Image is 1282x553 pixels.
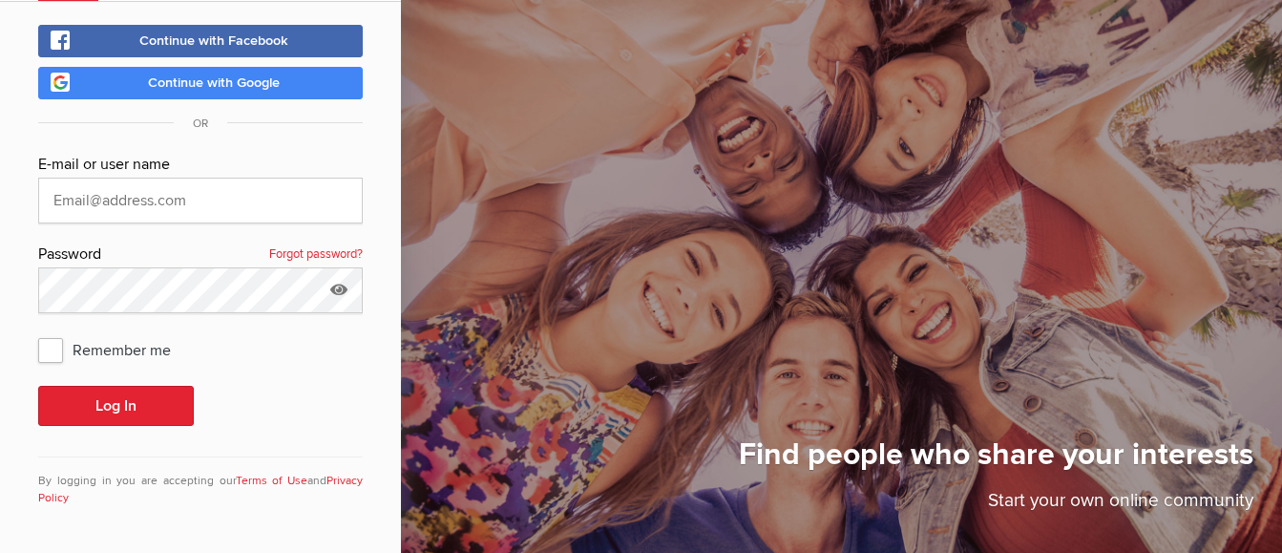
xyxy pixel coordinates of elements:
[38,457,363,507] div: By logging in you are accepting our and
[38,243,363,267] div: Password
[236,474,308,488] a: Terms of Use
[38,153,363,178] div: E-mail or user name
[174,117,227,131] span: OR
[739,487,1253,524] p: Start your own online community
[38,178,363,223] input: Email@address.com
[739,436,1253,487] h1: Find people who share your interests
[148,74,280,91] span: Continue with Google
[269,243,363,267] a: Forgot password?
[38,67,363,99] a: Continue with Google
[139,32,288,49] span: Continue with Facebook
[38,386,194,426] button: Log In
[38,332,190,367] span: Remember me
[38,25,363,57] a: Continue with Facebook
